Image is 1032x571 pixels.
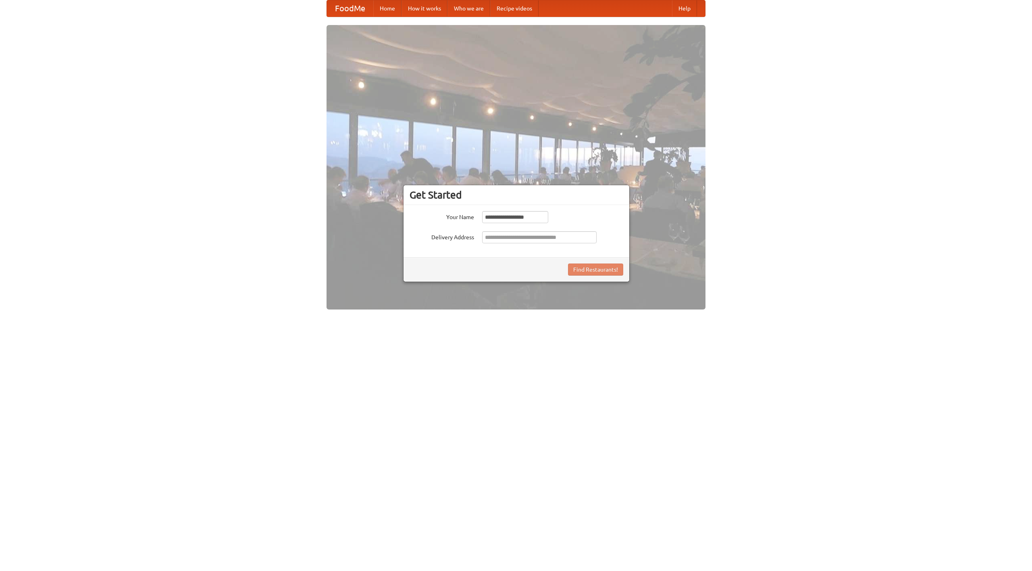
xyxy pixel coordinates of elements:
label: Your Name [410,211,474,221]
a: FoodMe [327,0,373,17]
h3: Get Started [410,189,623,201]
button: Find Restaurants! [568,264,623,276]
a: Help [672,0,697,17]
a: Recipe videos [490,0,539,17]
a: How it works [402,0,447,17]
a: Who we are [447,0,490,17]
label: Delivery Address [410,231,474,241]
a: Home [373,0,402,17]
